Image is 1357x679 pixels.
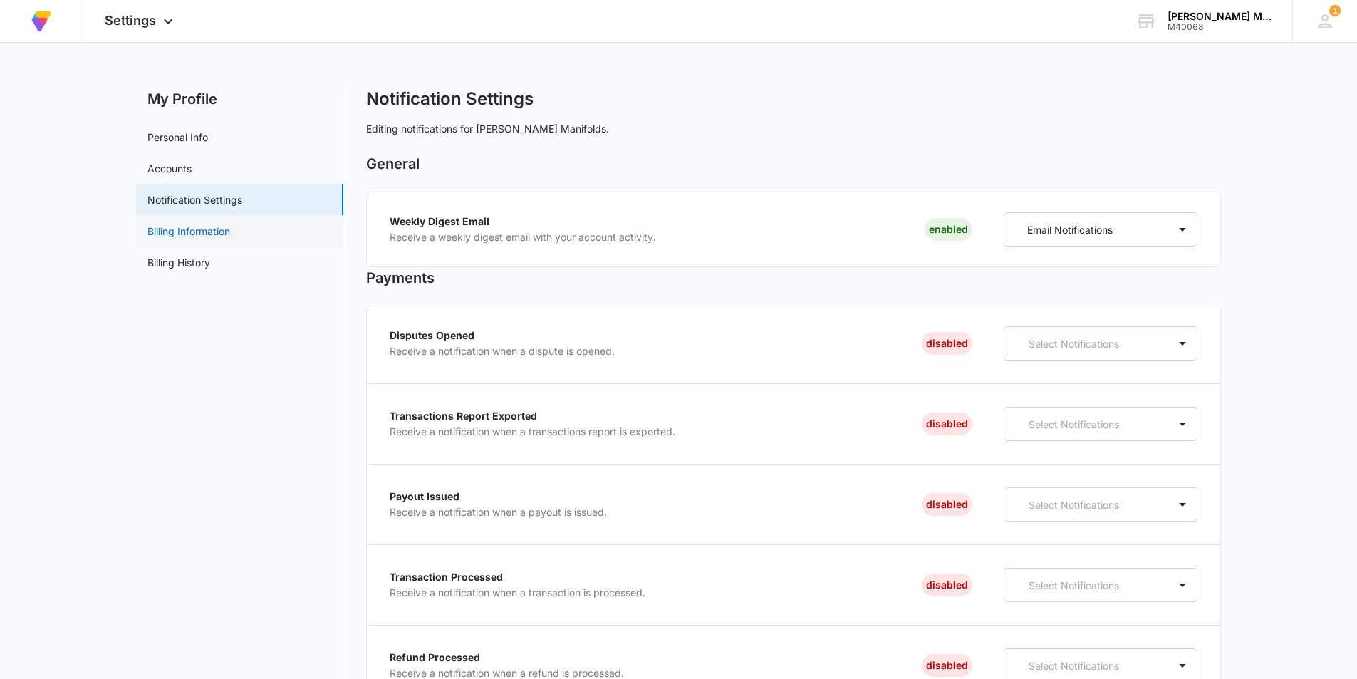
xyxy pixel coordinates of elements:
p: Select Notifications [1029,417,1150,432]
p: Receive a notification when a transactions report is exported. [390,427,675,437]
h2: General [366,153,1221,175]
div: Disabled [922,413,972,435]
p: Receive a notification when a refund is processed. [390,668,624,678]
div: Enabled [925,218,972,241]
p: Email Notifications [1027,222,1113,237]
h1: Notification Settings [366,88,534,110]
p: Select Notifications [1029,497,1150,512]
p: Payout Issued [390,492,607,502]
div: account name [1168,11,1272,22]
div: Disabled [922,574,972,596]
p: Transaction Processed [390,572,645,582]
p: Receive a notification when a dispute is opened. [390,346,615,356]
h2: My Profile [136,88,343,110]
div: Disabled [922,493,972,516]
p: Receive a notification when a payout is issued. [390,507,607,517]
p: Select Notifications [1029,336,1150,351]
p: Editing notifications for [PERSON_NAME] Manifolds. [366,121,1221,136]
a: Billing History [147,255,210,270]
span: Settings [105,13,156,28]
p: Receive a notification when a transaction is processed. [390,588,645,598]
a: Notification Settings [147,192,242,207]
p: Transactions Report Exported [390,411,675,421]
p: Receive a weekly digest email with your account activity. [390,232,656,242]
p: Select Notifications [1029,658,1150,673]
div: account id [1168,22,1272,32]
a: Accounts [147,161,192,176]
a: Billing Information [147,224,230,239]
a: Personal Info [147,130,208,145]
div: notifications count [1329,5,1341,16]
p: Weekly Digest Email [390,217,656,227]
img: Volusion [28,9,54,34]
div: Disabled [922,654,972,677]
div: Disabled [922,332,972,355]
span: 1 [1329,5,1341,16]
h2: Payments [366,267,1221,289]
p: Select Notifications [1029,578,1150,593]
p: Refund Processed [390,653,624,663]
p: Disputes Opened [390,331,615,341]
